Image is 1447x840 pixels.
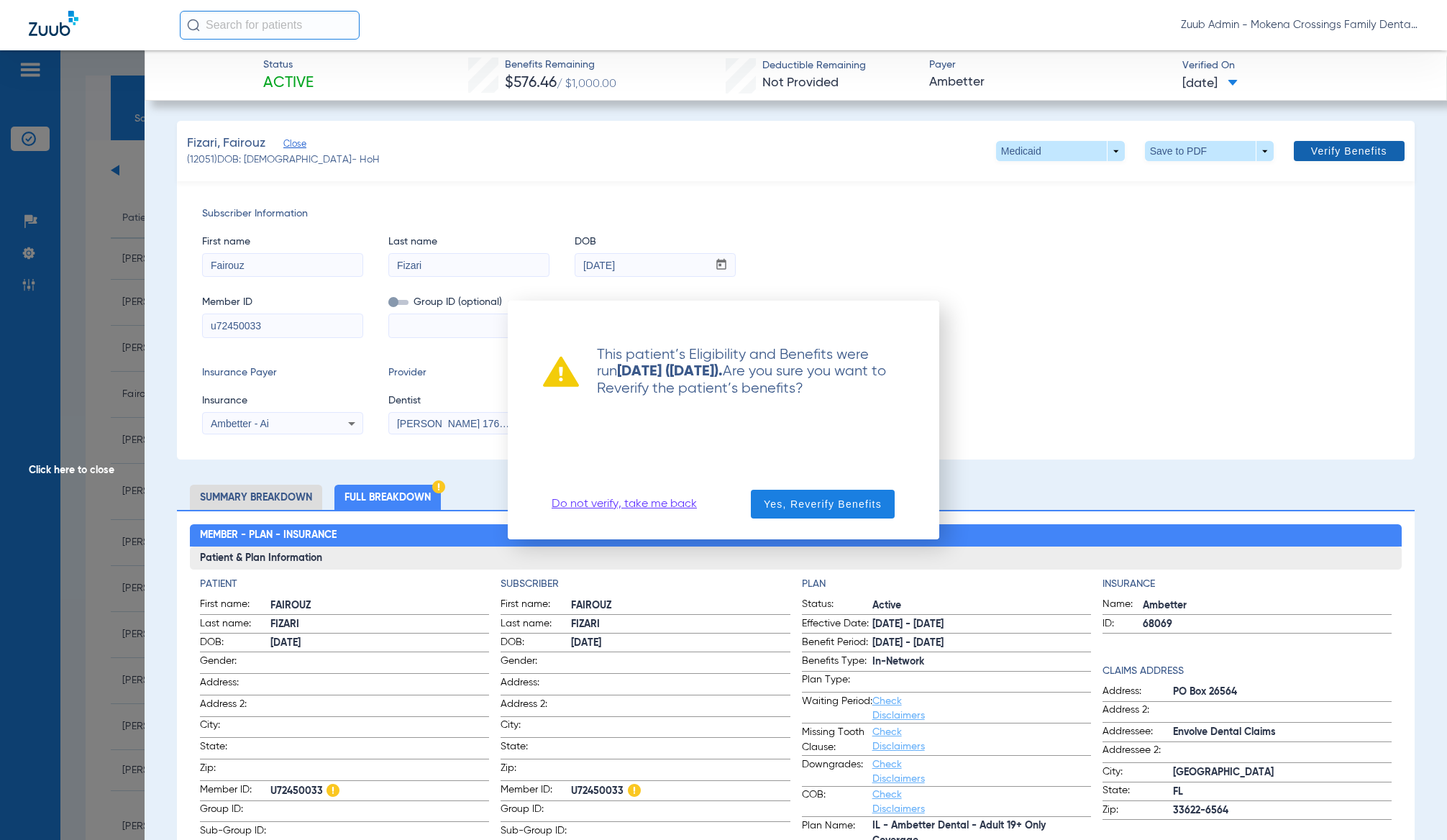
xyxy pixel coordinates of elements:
[751,490,895,519] button: Yes, Reverify Benefits
[543,356,579,387] img: warning already ran verification recently
[764,497,882,511] span: Yes, Reverify Benefits
[579,347,904,397] p: This patient’s Eligibility and Benefits were run Are you sure you want to Reverify the patient’s ...
[552,497,697,511] a: Do not verify, take me back
[617,365,723,379] strong: [DATE] ([DATE]).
